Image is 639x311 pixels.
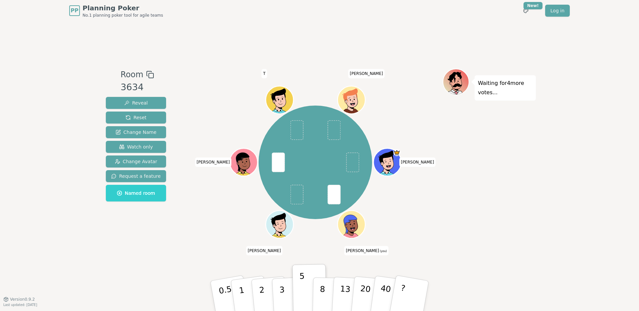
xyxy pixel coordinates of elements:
p: Waiting for 4 more votes... [478,79,532,97]
button: Change Name [106,126,166,138]
button: Version0.9.2 [3,297,35,302]
span: Click to change your name [261,69,267,79]
span: Gary is the host [393,149,400,156]
button: Reset [106,112,166,124]
span: Click to change your name [399,157,436,167]
span: Change Avatar [115,158,157,165]
span: Planning Poker [83,3,163,13]
button: Watch only [106,141,166,153]
button: Change Avatar [106,155,166,167]
span: Version 0.9.2 [10,297,35,302]
a: PPPlanning PokerNo.1 planning poker tool for agile teams [69,3,163,18]
span: Last updated: [DATE] [3,303,37,307]
span: Click to change your name [344,246,388,255]
a: Log in [545,5,570,17]
span: Change Name [115,129,156,136]
span: PP [71,7,78,15]
div: 3634 [120,81,154,94]
span: Watch only [119,144,153,150]
span: Request a feature [111,173,161,179]
button: Request a feature [106,170,166,182]
span: Click to change your name [195,157,232,167]
p: 5 [300,271,305,307]
button: Click to change your avatar [338,211,364,237]
span: No.1 planning poker tool for agile teams [83,13,163,18]
span: Reset [125,114,146,121]
button: Named room [106,185,166,201]
button: Reveal [106,97,166,109]
span: Reveal [124,100,148,106]
span: Click to change your name [246,246,283,255]
div: New! [524,2,542,9]
span: Click to change your name [348,69,385,79]
button: New! [520,5,532,17]
span: Room [120,69,143,81]
span: Named room [117,190,155,196]
span: (you) [379,250,387,253]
